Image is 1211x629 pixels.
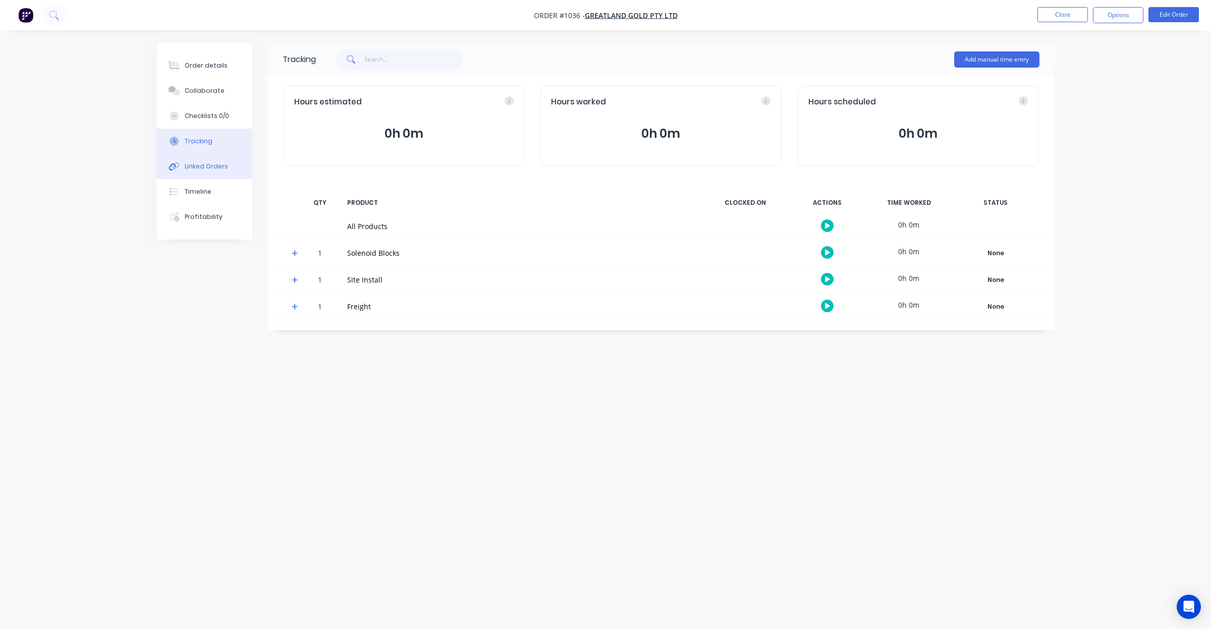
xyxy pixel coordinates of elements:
input: Search... [364,49,463,70]
button: None [959,273,1032,287]
div: CLOCKED ON [707,192,783,213]
div: None [959,273,1032,287]
button: None [959,300,1032,314]
div: All Products [347,221,695,232]
button: Profitability [156,204,252,230]
span: Order #1036 - [534,11,585,20]
img: Factory [18,8,33,23]
button: 0h 0m [551,124,770,143]
div: Open Intercom Messenger [1177,595,1201,619]
button: Tracking [156,129,252,154]
div: Site Install [347,274,695,285]
div: QTY [305,192,335,213]
button: Linked Orders [156,154,252,179]
div: None [959,300,1032,313]
button: 0h 0m [808,124,1028,143]
div: Linked Orders [185,162,228,171]
div: Order details [185,61,228,70]
div: Timeline [185,187,211,196]
div: 0h 0m [871,240,947,263]
a: GREATLAND GOLD PTY LTD [585,11,678,20]
div: 0h 0m [871,213,947,236]
div: Tracking [283,53,316,66]
div: Checklists 0/0 [185,111,229,121]
div: 1 [305,242,335,266]
div: 0h 0m [871,294,947,316]
button: Timeline [156,179,252,204]
div: Solenoid Blocks [347,248,695,258]
div: Freight [347,301,695,312]
div: 1 [305,268,335,293]
div: 1 [305,295,335,320]
div: PRODUCT [341,192,701,213]
button: Close [1037,7,1088,22]
button: Options [1093,7,1143,23]
div: Tracking [185,137,212,146]
div: None [959,247,1032,260]
div: Profitability [185,212,223,221]
span: Hours worked [551,96,606,108]
span: Hours scheduled [808,96,876,108]
div: ACTIONS [789,192,865,213]
button: Collaborate [156,78,252,103]
button: Edit Order [1148,7,1199,22]
button: Order details [156,53,252,78]
div: TIME WORKED [871,192,947,213]
div: STATUS [953,192,1038,213]
button: 0h 0m [294,124,514,143]
button: Checklists 0/0 [156,103,252,129]
button: Add manual time entry [954,51,1039,68]
span: Hours estimated [294,96,362,108]
div: Collaborate [185,86,225,95]
div: 0h 0m [871,267,947,290]
button: None [959,246,1032,260]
